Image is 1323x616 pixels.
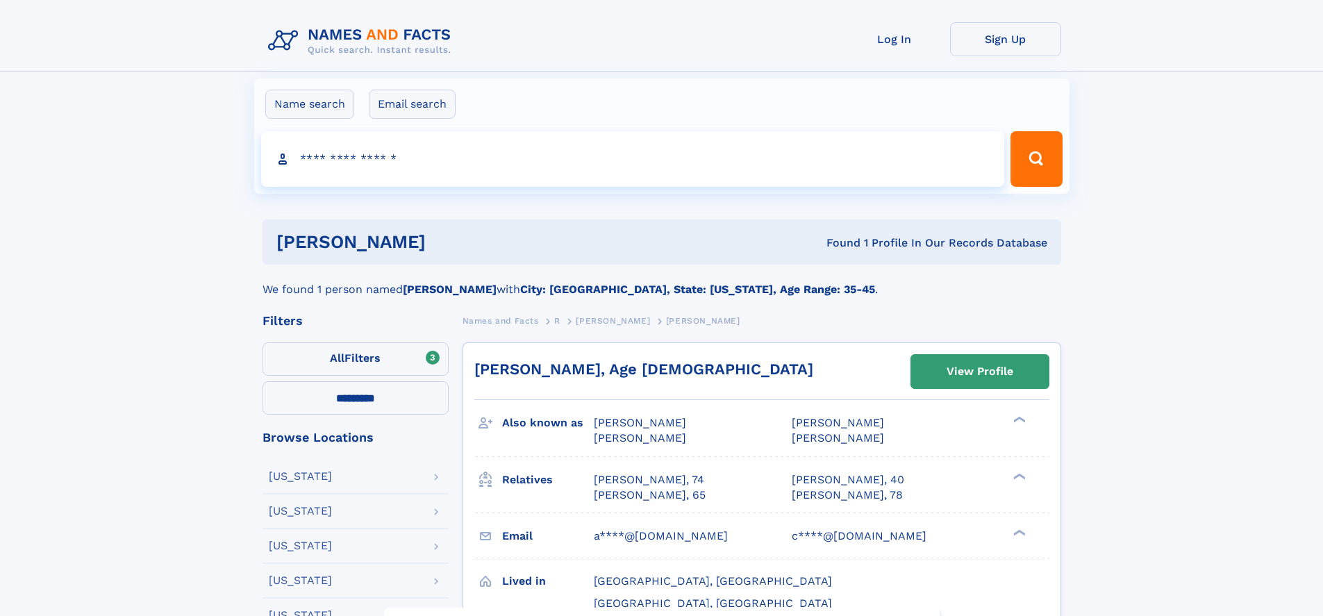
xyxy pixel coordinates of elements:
[576,312,650,329] a: [PERSON_NAME]
[263,431,449,444] div: Browse Locations
[792,472,904,488] a: [PERSON_NAME], 40
[792,416,884,429] span: [PERSON_NAME]
[594,488,706,503] a: [PERSON_NAME], 65
[369,90,456,119] label: Email search
[626,235,1047,251] div: Found 1 Profile In Our Records Database
[269,506,332,517] div: [US_STATE]
[269,540,332,551] div: [US_STATE]
[269,575,332,586] div: [US_STATE]
[263,22,463,60] img: Logo Names and Facts
[330,351,344,365] span: All
[554,316,560,326] span: R
[594,431,686,444] span: [PERSON_NAME]
[269,471,332,482] div: [US_STATE]
[594,472,704,488] a: [PERSON_NAME], 74
[265,90,354,119] label: Name search
[474,360,813,378] a: [PERSON_NAME], Age [DEMOGRAPHIC_DATA]
[502,411,594,435] h3: Also known as
[1010,472,1026,481] div: ❯
[1010,528,1026,537] div: ❯
[666,316,740,326] span: [PERSON_NAME]
[263,315,449,327] div: Filters
[839,22,950,56] a: Log In
[792,431,884,444] span: [PERSON_NAME]
[502,524,594,548] h3: Email
[520,283,875,296] b: City: [GEOGRAPHIC_DATA], State: [US_STATE], Age Range: 35-45
[911,355,1049,388] a: View Profile
[576,316,650,326] span: [PERSON_NAME]
[463,312,539,329] a: Names and Facts
[594,574,832,588] span: [GEOGRAPHIC_DATA], [GEOGRAPHIC_DATA]
[502,569,594,593] h3: Lived in
[263,265,1061,298] div: We found 1 person named with .
[792,488,903,503] a: [PERSON_NAME], 78
[594,416,686,429] span: [PERSON_NAME]
[502,468,594,492] h3: Relatives
[1010,415,1026,424] div: ❯
[276,233,626,251] h1: [PERSON_NAME]
[263,342,449,376] label: Filters
[947,356,1013,388] div: View Profile
[554,312,560,329] a: R
[594,597,832,610] span: [GEOGRAPHIC_DATA], [GEOGRAPHIC_DATA]
[403,283,497,296] b: [PERSON_NAME]
[1010,131,1062,187] button: Search Button
[261,131,1005,187] input: search input
[950,22,1061,56] a: Sign Up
